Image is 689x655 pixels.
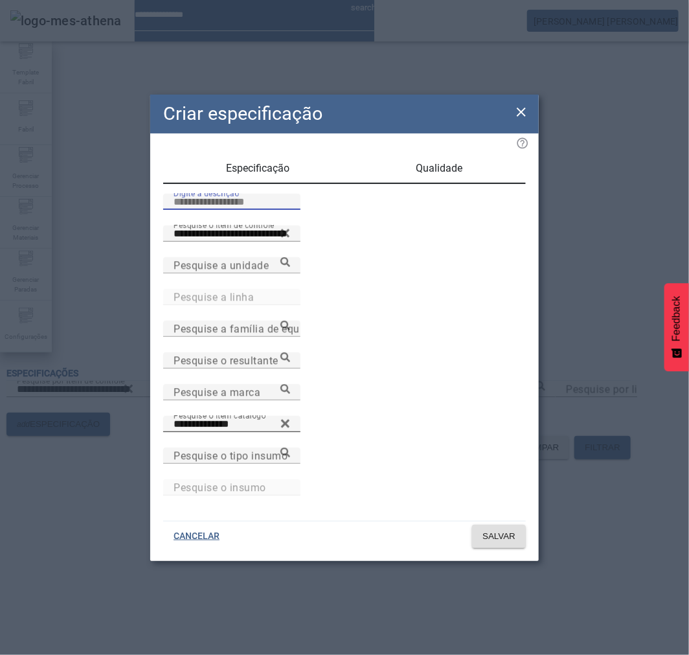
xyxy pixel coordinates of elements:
[472,525,526,548] button: SALVAR
[174,530,220,543] span: CANCELAR
[174,354,278,367] mat-label: Pesquise o resultante
[174,480,290,496] input: Number
[174,220,275,229] mat-label: Pesquise o item de controle
[163,100,322,128] h2: Criar especificação
[174,411,266,420] mat-label: Pesquise o item catálogo
[174,291,254,303] mat-label: Pesquise a linha
[174,258,290,273] input: Number
[174,448,290,464] input: Number
[174,386,260,398] mat-label: Pesquise a marca
[174,481,266,494] mat-label: Pesquise o insumo
[174,226,290,242] input: Number
[174,323,346,335] mat-label: Pesquise a família de equipamento
[227,163,290,174] span: Especificação
[174,189,239,198] mat-label: Digite a descrição
[163,525,230,548] button: CANCELAR
[174,353,290,369] input: Number
[174,450,288,462] mat-label: Pesquise o tipo insumo
[174,259,269,271] mat-label: Pesquise a unidade
[416,163,463,174] span: Qualidade
[174,385,290,400] input: Number
[671,296,683,341] span: Feedback
[482,530,515,543] span: SALVAR
[664,283,689,371] button: Feedback - Mostrar pesquisa
[174,417,290,432] input: Number
[174,321,290,337] input: Number
[174,290,290,305] input: Number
